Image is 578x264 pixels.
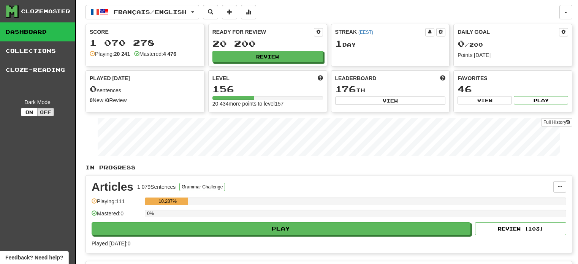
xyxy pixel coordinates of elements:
a: (EEST) [358,30,373,35]
button: Add sentence to collection [222,5,237,19]
a: Full History [541,118,572,126]
button: Review (103) [475,222,566,235]
div: Mastered: [134,50,176,58]
div: th [335,84,446,94]
span: 176 [335,84,356,94]
div: 20 434 more points to level 157 [212,100,323,107]
span: Played [DATE] [90,74,130,82]
span: 0 [458,38,465,49]
div: Playing: [90,50,130,58]
button: Search sentences [203,5,218,19]
button: View [458,96,512,104]
div: Clozemaster [21,8,70,15]
div: Day [335,39,446,49]
div: Mastered: 0 [92,210,141,222]
button: Français/English [86,5,199,19]
div: 156 [212,84,323,94]
div: sentences [90,84,200,94]
button: More stats [241,5,256,19]
button: View [335,96,446,105]
div: 1 079 Sentences [137,183,176,191]
strong: 0 [90,97,93,103]
div: 1 070 278 [90,38,200,47]
p: In Progress [86,164,572,171]
strong: 0 [106,97,109,103]
div: Score [90,28,200,36]
button: On [21,108,38,116]
span: 1 [335,38,342,49]
div: New / Review [90,96,200,104]
button: Review [212,51,323,62]
span: Played [DATE]: 0 [92,240,130,247]
span: Score more points to level up [318,74,323,82]
div: 10.287% [147,198,188,205]
strong: 20 241 [114,51,130,57]
div: Points [DATE] [458,51,568,59]
div: Dark Mode [6,98,69,106]
div: 46 [458,84,568,94]
div: Favorites [458,74,568,82]
div: Playing: 111 [92,198,141,210]
div: Streak [335,28,426,36]
button: Off [37,108,54,116]
div: Daily Goal [458,28,559,36]
button: Grammar Challenge [179,183,225,191]
span: Level [212,74,230,82]
span: Leaderboard [335,74,377,82]
span: 0 [90,84,97,94]
span: Open feedback widget [5,254,63,261]
button: Play [92,222,470,235]
div: Ready for Review [212,28,314,36]
span: / 200 [458,41,483,48]
strong: 4 476 [163,51,176,57]
button: Play [514,96,568,104]
span: This week in points, UTC [440,74,445,82]
div: Articles [92,181,133,193]
div: 20 200 [212,39,323,48]
span: Français / English [114,9,187,15]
